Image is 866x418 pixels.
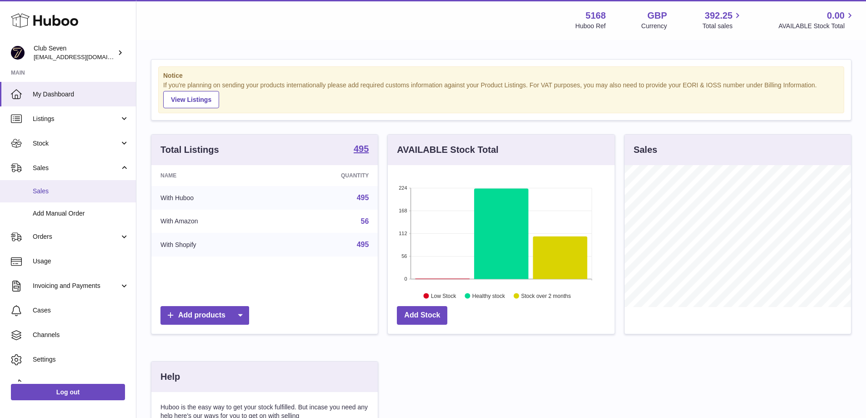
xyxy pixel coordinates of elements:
[778,10,855,30] a: 0.00 AVAILABLE Stock Total
[33,355,129,364] span: Settings
[472,292,506,299] text: Healthy stock
[354,144,369,155] a: 495
[33,282,120,290] span: Invoicing and Payments
[399,231,407,236] text: 112
[151,233,275,257] td: With Shopify
[576,22,606,30] div: Huboo Ref
[827,10,845,22] span: 0.00
[34,44,115,61] div: Club Seven
[160,371,180,383] h3: Help
[357,194,369,201] a: 495
[33,209,129,218] span: Add Manual Order
[33,232,120,241] span: Orders
[702,22,743,30] span: Total sales
[33,139,120,148] span: Stock
[586,10,606,22] strong: 5168
[34,53,134,60] span: [EMAIL_ADDRESS][DOMAIN_NAME]
[357,241,369,248] a: 495
[151,165,275,186] th: Name
[163,71,839,80] strong: Notice
[521,292,571,299] text: Stock over 2 months
[405,276,407,282] text: 0
[778,22,855,30] span: AVAILABLE Stock Total
[163,91,219,108] a: View Listings
[705,10,732,22] span: 392.25
[33,380,129,388] span: Returns
[11,384,125,400] a: Log out
[160,306,249,325] a: Add products
[151,186,275,210] td: With Huboo
[151,210,275,233] td: With Amazon
[160,144,219,156] h3: Total Listings
[33,306,129,315] span: Cases
[33,90,129,99] span: My Dashboard
[402,253,407,259] text: 56
[702,10,743,30] a: 392.25 Total sales
[641,22,667,30] div: Currency
[33,257,129,266] span: Usage
[163,81,839,108] div: If you're planning on sending your products internationally please add required customs informati...
[11,46,25,60] img: info@wearclubseven.com
[33,115,120,123] span: Listings
[275,165,378,186] th: Quantity
[399,185,407,191] text: 224
[361,217,369,225] a: 56
[431,292,456,299] text: Low Stock
[397,144,498,156] h3: AVAILABLE Stock Total
[647,10,667,22] strong: GBP
[33,187,129,196] span: Sales
[33,331,129,339] span: Channels
[33,164,120,172] span: Sales
[399,208,407,213] text: 168
[397,306,447,325] a: Add Stock
[634,144,657,156] h3: Sales
[354,144,369,153] strong: 495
